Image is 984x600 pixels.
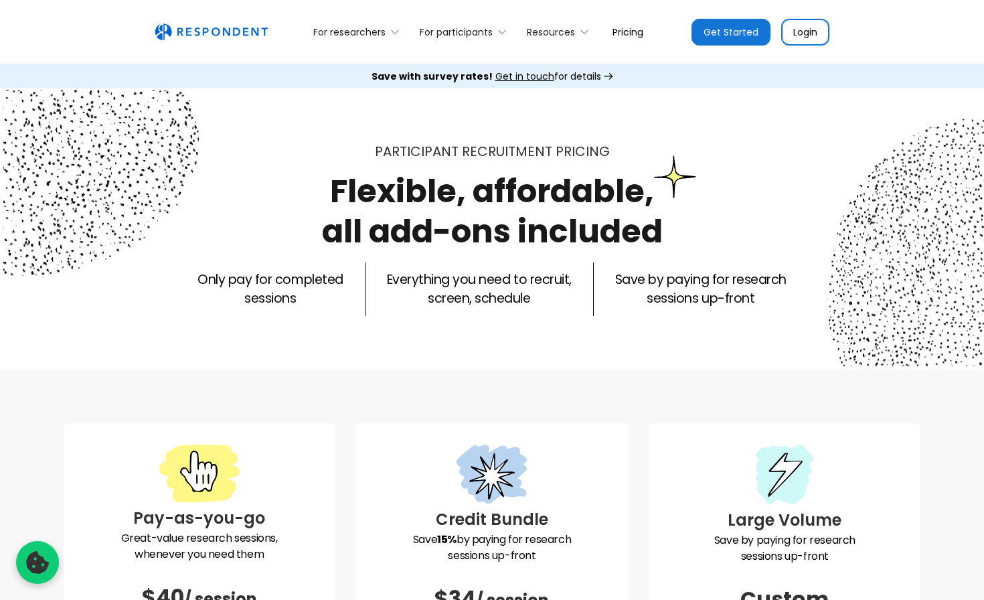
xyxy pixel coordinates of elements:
[495,70,554,83] span: Get in touch
[155,23,268,41] a: home
[615,271,787,308] p: Save by paying for research sessions up-front
[313,25,386,39] div: For researchers
[420,25,493,39] div: For participants
[519,16,602,48] div: Resources
[660,508,910,532] h3: Large Volume
[367,532,617,564] p: Save by paying for research sessions up-front
[322,169,663,254] h1: Flexible, affordable, all add-ons included
[74,530,324,562] p: Great-value research sessions, whenever you need them
[412,16,519,48] div: For participants
[602,16,654,48] a: Pricing
[527,25,575,39] div: Resources
[556,142,610,161] span: PRICING
[155,23,268,41] img: Untitled UI logotext
[691,19,770,46] a: Get Started
[437,532,457,547] strong: 15%
[660,532,910,565] p: Save by paying for research sessions up-front
[367,508,617,532] h3: Credit Bundle
[197,271,343,308] p: Only pay for completed sessions
[387,271,572,308] p: Everything you need to recruit, screen, schedule
[375,142,552,161] span: Participant recruitment
[781,19,829,46] a: Login
[74,506,324,530] h3: Pay-as-you-go
[306,16,412,48] div: For researchers
[372,70,601,83] div: for details
[372,70,493,83] strong: Save with survey rates!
